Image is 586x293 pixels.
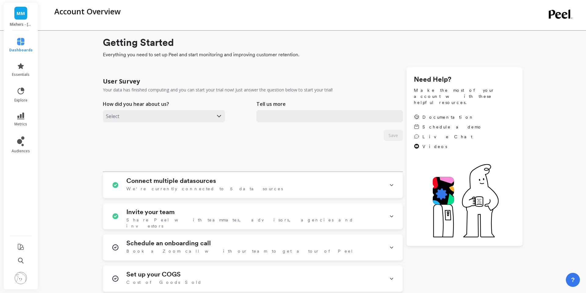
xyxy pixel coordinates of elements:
p: Account Overview [54,6,121,17]
span: Make the most of your account with these helpful resources. [414,87,515,106]
h1: Getting Started [103,35,523,50]
h1: User Survey [103,77,140,86]
p: Your data has finished computing and you can start your trial now! Just answer the question below... [103,87,333,93]
span: Documentation [422,114,474,120]
span: Videos [422,143,447,150]
h1: Set up your COGS [126,271,181,278]
span: audiences [12,149,30,154]
h1: Invite your team [126,208,175,216]
a: Documentation [414,114,482,120]
span: Share Peel with teammates, advisors, agencies and investors [126,217,382,229]
h1: Need Help? [414,74,515,85]
span: Everything you need to set up Peel and start monitoring and improving customer retention. [103,51,523,58]
a: Videos [414,143,482,150]
button: ? [566,273,580,287]
span: Live Chat [422,134,472,140]
span: Book a Zoom call with our team to get a tour of Peel [126,248,353,254]
span: metrics [14,122,27,127]
p: Mixhers - mixhers2.myshopify.com [10,22,32,27]
a: Schedule a demo [414,124,482,130]
span: explore [14,98,27,103]
p: Tell us more [256,100,286,108]
span: Schedule a demo [422,124,482,130]
span: Cost of Goods Sold [126,279,202,285]
span: dashboards [9,48,33,53]
span: essentials [12,72,30,77]
span: ? [571,276,575,284]
span: MM [16,10,25,17]
img: profile picture [15,272,27,284]
span: We're currently connected to 5 data sources [126,186,283,192]
p: How did you hear about us? [103,100,169,108]
h1: Connect multiple datasources [126,177,216,184]
h1: Schedule an onboarding call [126,239,211,247]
